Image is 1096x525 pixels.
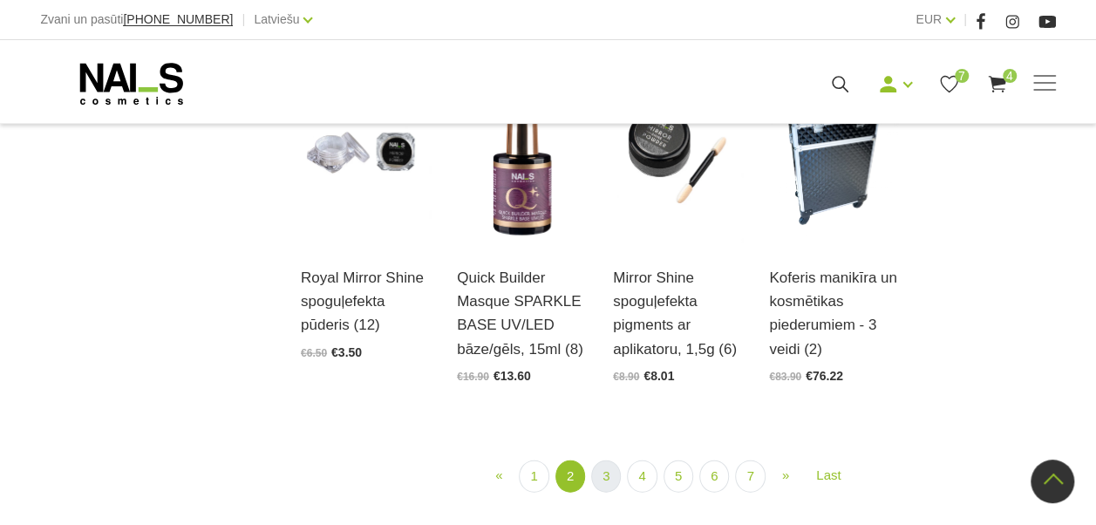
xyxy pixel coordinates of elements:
[963,9,967,31] span: |
[769,266,899,361] a: Koferis manikīra un kosmētikas piederumiem - 3 veidi (2)
[591,460,621,493] a: 3
[916,9,942,30] a: EUR
[806,460,851,491] a: Last
[331,345,362,359] span: €3.50
[613,266,743,361] a: Mirror Shine spoguļefekta pigments ar aplikatoru, 1,5g (6)
[301,266,431,337] a: Royal Mirror Shine spoguļefekta pūderis (12)
[495,467,502,482] span: «
[301,65,431,244] img: Augstas kvalitātes, glazūras efekta dizaina pūderis lieliskam pērļu spīdumam....
[1003,69,1017,83] span: 4
[457,266,587,361] a: Quick Builder Masque SPARKLE BASE UV/LED bāze/gēls, 15ml (8)
[938,73,960,95] a: 7
[769,65,899,244] img: Profesionāls Koferis manikīra un kosmētikas piederumiemPiejams dažādās krāsās:Melns, balts, zelta...
[955,69,969,83] span: 7
[664,460,693,493] a: 5
[806,369,843,383] span: €76.22
[494,369,531,383] span: €13.60
[986,73,1008,95] a: 4
[40,9,233,31] div: Zvani un pasūti
[613,65,743,244] img: MIRROR SHINE POWDER - piesātināta pigmenta spoguļspīduma toņi spilgtam un pamanāmam manikīram! Id...
[769,371,801,383] span: €83.90
[555,460,585,493] a: 2
[254,9,299,30] a: Latviešu
[772,460,800,491] a: Next
[735,460,765,493] a: 7
[519,460,548,493] a: 1
[613,371,639,383] span: €8.90
[627,460,657,493] a: 4
[301,347,327,359] span: €6.50
[123,13,233,26] a: [PHONE_NUMBER]
[485,460,513,491] a: Previous
[457,65,587,244] img: Maskējoša, viegli mirdzoša bāze/gels. Unikāls produkts ar daudz izmantošanas iespējām: •Bāze gell...
[457,371,489,383] span: €16.90
[123,12,233,26] span: [PHONE_NUMBER]
[699,460,729,493] a: 6
[782,467,789,482] span: »
[643,369,674,383] span: €8.01
[301,460,1056,493] nav: catalog-product-list
[242,9,245,31] span: |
